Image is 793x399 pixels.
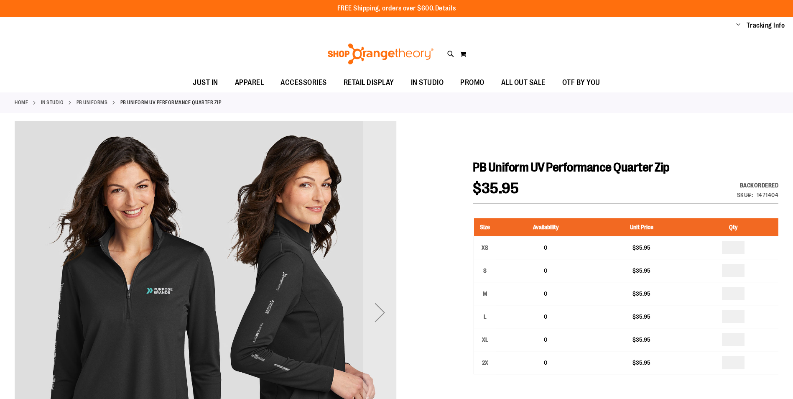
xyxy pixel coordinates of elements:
[757,191,779,199] div: 1471404
[496,218,595,236] th: Availability
[544,290,547,297] span: 0
[15,99,28,106] a: Home
[76,99,108,106] a: PB Uniforms
[120,99,222,106] strong: PB Uniform UV Performance Quarter Zip
[460,73,484,92] span: PROMO
[479,356,491,369] div: 2X
[737,181,779,189] div: Availability
[688,218,778,236] th: Qty
[599,243,683,252] div: $35.95
[544,359,547,366] span: 0
[544,244,547,251] span: 0
[344,73,394,92] span: RETAIL DISPLAY
[599,358,683,367] div: $35.95
[747,21,785,30] a: Tracking Info
[473,160,670,174] span: PB Uniform UV Performance Quarter Zip
[479,264,491,277] div: S
[479,310,491,323] div: L
[599,289,683,298] div: $35.95
[280,73,327,92] span: ACCESSORIES
[544,267,547,274] span: 0
[473,180,519,197] span: $35.95
[193,73,218,92] span: JUST IN
[562,73,600,92] span: OTF BY YOU
[435,5,456,12] a: Details
[599,266,683,275] div: $35.95
[599,335,683,344] div: $35.95
[337,4,456,13] p: FREE Shipping, orders over $600.
[544,313,547,320] span: 0
[474,218,496,236] th: Size
[736,21,740,30] button: Account menu
[595,218,688,236] th: Unit Price
[479,241,491,254] div: XS
[737,181,779,189] div: Backordered
[479,333,491,346] div: XL
[411,73,444,92] span: IN STUDIO
[544,336,547,343] span: 0
[501,73,546,92] span: ALL OUT SALE
[326,43,435,64] img: Shop Orangetheory
[41,99,64,106] a: IN STUDIO
[737,192,753,198] strong: SKU
[235,73,264,92] span: APPAREL
[479,287,491,300] div: M
[599,312,683,321] div: $35.95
